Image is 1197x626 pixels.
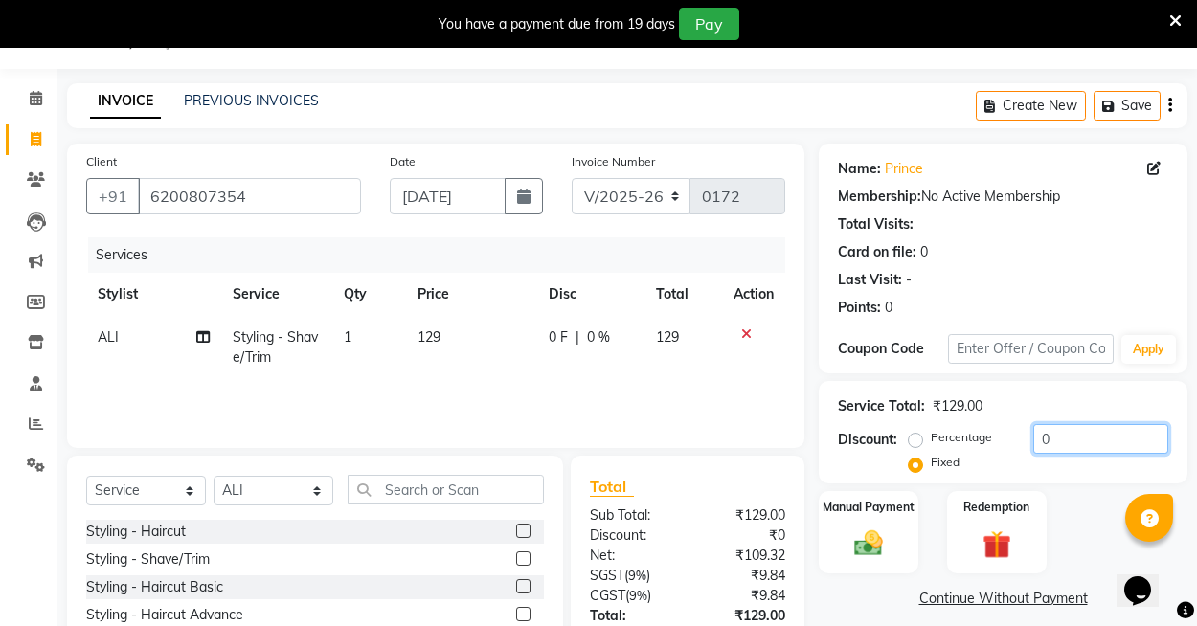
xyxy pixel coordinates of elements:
label: Invoice Number [572,153,655,170]
span: Total [590,477,634,497]
div: 0 [920,242,928,262]
div: ( ) [576,566,688,586]
div: Discount: [838,430,897,450]
button: Pay [679,8,739,40]
div: Net: [576,546,688,566]
button: +91 [86,178,140,214]
span: 9% [629,588,647,603]
th: Disc [537,273,644,316]
input: Search or Scan [348,475,544,504]
button: Apply [1121,335,1176,364]
div: Styling - Shave/Trim [86,549,210,570]
th: Action [722,273,785,316]
span: 129 [656,328,679,346]
th: Stylist [86,273,221,316]
th: Price [406,273,537,316]
div: Total: [576,606,688,626]
div: ₹109.32 [688,546,800,566]
th: Qty [332,273,406,316]
label: Client [86,153,117,170]
a: INVOICE [90,84,161,119]
span: 129 [418,328,440,346]
label: Redemption [963,499,1029,516]
label: Date [390,153,416,170]
button: Create New [976,91,1086,121]
div: Services [88,237,800,273]
div: Styling - Haircut Advance [86,605,243,625]
div: Total Visits: [838,214,914,235]
div: Points: [838,298,881,318]
div: Last Visit: [838,270,902,290]
div: - [906,270,912,290]
div: Discount: [576,525,688,546]
div: ₹9.84 [688,566,800,586]
th: Total [644,273,722,316]
span: 1 [344,328,351,346]
label: Manual Payment [823,499,915,516]
th: Service [221,273,332,316]
div: ₹0 [688,525,800,546]
span: SGST [590,567,624,584]
a: PREVIOUS INVOICES [184,92,319,109]
iframe: chat widget [1117,549,1178,607]
span: 0 % [587,327,610,347]
span: Styling - Shave/Trim [233,328,318,366]
div: You have a payment due from 19 days [439,14,675,34]
div: Coupon Code [838,339,948,359]
img: _cash.svg [846,527,892,560]
span: | [576,327,579,347]
a: Continue Without Payment [823,589,1184,609]
div: ( ) [576,586,688,606]
a: Prince [885,159,923,179]
label: Percentage [931,429,992,446]
div: Name: [838,159,881,179]
span: ALI [98,328,119,346]
span: 0 F [549,327,568,347]
input: Enter Offer / Coupon Code [948,334,1114,364]
div: Card on file: [838,242,916,262]
div: Sub Total: [576,505,688,525]
input: Search by Name/Mobile/Email/Code [138,178,361,214]
button: Save [1094,91,1161,121]
span: CGST [590,587,625,604]
span: 9% [628,568,646,583]
img: _gift.svg [974,527,1020,563]
div: Service Total: [838,396,925,416]
div: Membership: [838,187,921,207]
div: Styling - Haircut Basic [86,577,223,597]
div: Styling - Haircut [86,522,186,542]
div: No Active Membership [838,187,1168,207]
label: Fixed [931,454,960,471]
div: ₹129.00 [688,606,800,626]
div: ₹129.00 [933,396,982,416]
div: 0 [885,298,892,318]
div: ₹9.84 [688,586,800,606]
div: ₹129.00 [688,505,800,525]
